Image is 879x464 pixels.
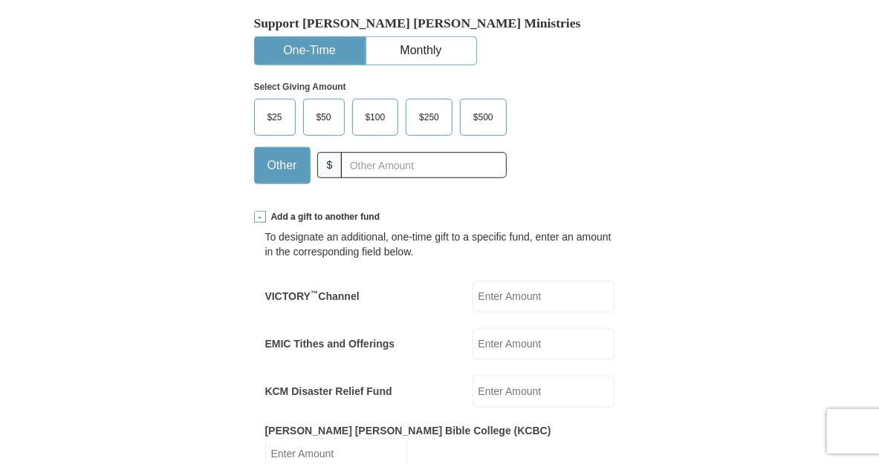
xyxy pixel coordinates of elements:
div: To designate an additional, one-time gift to a specific fund, enter an amount in the correspondin... [265,229,614,259]
input: Other Amount [341,152,506,178]
label: [PERSON_NAME] [PERSON_NAME] Bible College (KCBC) [265,423,551,438]
h5: Support [PERSON_NAME] [PERSON_NAME] Ministries [254,16,626,31]
span: Add a gift to another fund [266,211,380,223]
span: Other [260,154,305,177]
sup: ™ [311,289,319,298]
span: $ [317,152,343,178]
span: $100 [358,106,393,128]
label: VICTORY Channel [265,289,360,304]
button: Monthly [366,37,476,65]
span: $50 [309,106,339,128]
span: $250 [412,106,447,128]
input: Enter Amount [473,281,614,313]
input: Enter Amount [473,328,614,360]
button: One-Time [255,37,365,65]
span: $25 [260,106,290,128]
strong: Select Giving Amount [254,82,346,92]
label: KCM Disaster Relief Fund [265,384,392,399]
label: EMIC Tithes and Offerings [265,336,395,351]
input: Enter Amount [473,376,614,408]
span: $500 [466,106,501,128]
